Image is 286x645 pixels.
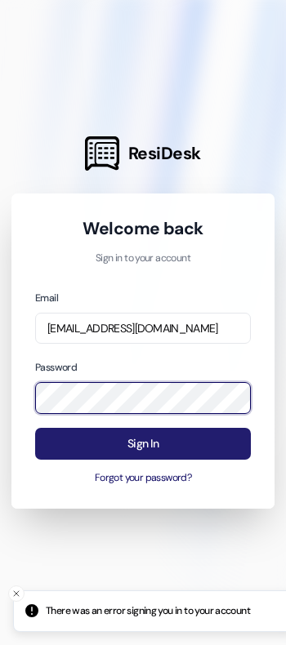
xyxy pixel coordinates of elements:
label: Email [35,291,58,305]
span: ResiDesk [128,142,201,165]
h1: Welcome back [35,217,251,240]
input: name@example.com [35,313,251,345]
button: Sign In [35,428,251,460]
p: Sign in to your account [35,251,251,266]
img: ResiDesk Logo [85,136,119,171]
button: Close toast [8,585,25,602]
button: Forgot your password? [35,471,251,486]
label: Password [35,361,77,374]
p: There was an error signing you in to your account [46,604,250,619]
